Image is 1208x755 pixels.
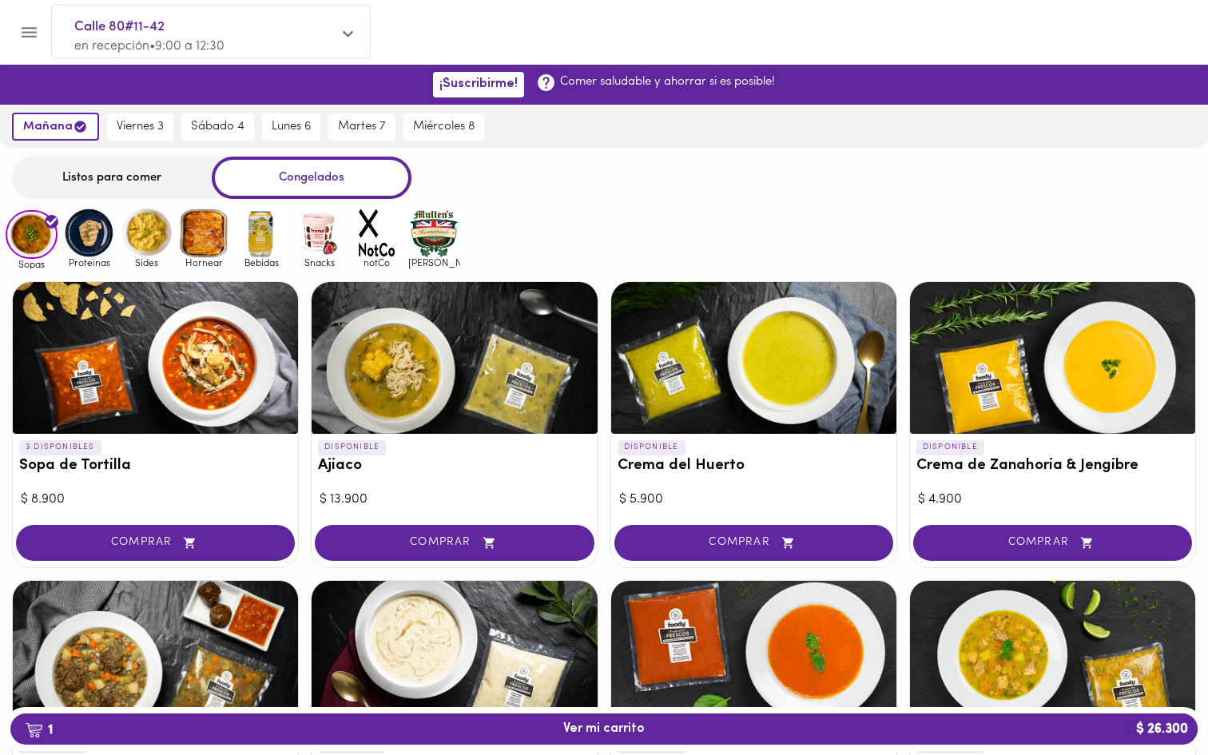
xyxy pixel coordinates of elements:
button: Menu [10,13,49,52]
button: mañana [12,113,99,141]
img: Snacks [293,207,345,259]
span: notCo [351,257,403,268]
div: Ajiaco [312,282,597,434]
p: DISPONIBLE [916,440,984,455]
span: COMPRAR [933,536,1172,550]
span: miércoles 8 [413,120,475,134]
div: Crema del Huerto [611,282,896,434]
img: Sopas [6,210,58,260]
h3: Crema del Huerto [618,458,890,475]
h3: Crema de Zanahoria & Jengibre [916,458,1189,475]
b: 1 [15,719,62,740]
button: miércoles 8 [403,113,484,141]
div: $ 5.900 [619,491,888,509]
button: viernes 3 [107,113,173,141]
h3: Sopa de Tortilla [19,458,292,475]
span: en recepción • 9:00 a 12:30 [74,40,225,53]
span: COMPRAR [634,536,873,550]
span: Calle 80#11-42 [74,17,332,38]
span: COMPRAR [335,536,574,550]
div: Sopa de Tortilla [13,282,298,434]
p: DISPONIBLE [318,440,386,455]
span: sábado 4 [191,120,244,134]
span: lunes 6 [272,120,311,134]
div: Sopa de Mondongo [910,581,1195,733]
div: Congelados [212,157,411,199]
img: mullens [408,207,460,259]
span: viernes 3 [117,120,164,134]
img: notCo [351,207,403,259]
img: Proteinas [63,207,115,259]
span: Proteinas [63,257,115,268]
div: Crema de Tomate [611,581,896,733]
button: COMPRAR [614,525,893,561]
div: Crema de Zanahoria & Jengibre [910,282,1195,434]
span: Sides [121,257,173,268]
span: COMPRAR [36,536,275,550]
img: Sides [121,207,173,259]
button: COMPRAR [16,525,295,561]
button: COMPRAR [315,525,594,561]
p: 3 DISPONIBLES [19,440,101,455]
button: sábado 4 [181,113,254,141]
span: Snacks [293,257,345,268]
span: ¡Suscribirme! [439,77,518,92]
img: cart.png [25,722,43,738]
img: Hornear [178,207,230,259]
p: DISPONIBLE [618,440,685,455]
button: COMPRAR [913,525,1192,561]
span: mañana [23,119,88,134]
span: Bebidas [236,257,288,268]
button: lunes 6 [262,113,320,141]
span: Ver mi carrito [563,721,645,737]
div: $ 4.900 [918,491,1187,509]
img: Bebidas [236,207,288,259]
div: Crema de cebolla [312,581,597,733]
h3: Ajiaco [318,458,590,475]
iframe: Messagebird Livechat Widget [1115,662,1192,739]
div: Sopa de Lentejas [13,581,298,733]
span: [PERSON_NAME] [408,257,460,268]
button: martes 7 [328,113,395,141]
button: ¡Suscribirme! [433,72,524,97]
span: martes 7 [338,120,386,134]
span: Sopas [6,259,58,269]
div: $ 13.900 [320,491,589,509]
div: Listos para comer [12,157,212,199]
p: Comer saludable y ahorrar si es posible! [560,74,775,90]
div: $ 8.900 [21,491,290,509]
button: 1Ver mi carrito$ 26.300 [10,713,1198,745]
span: Hornear [178,257,230,268]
